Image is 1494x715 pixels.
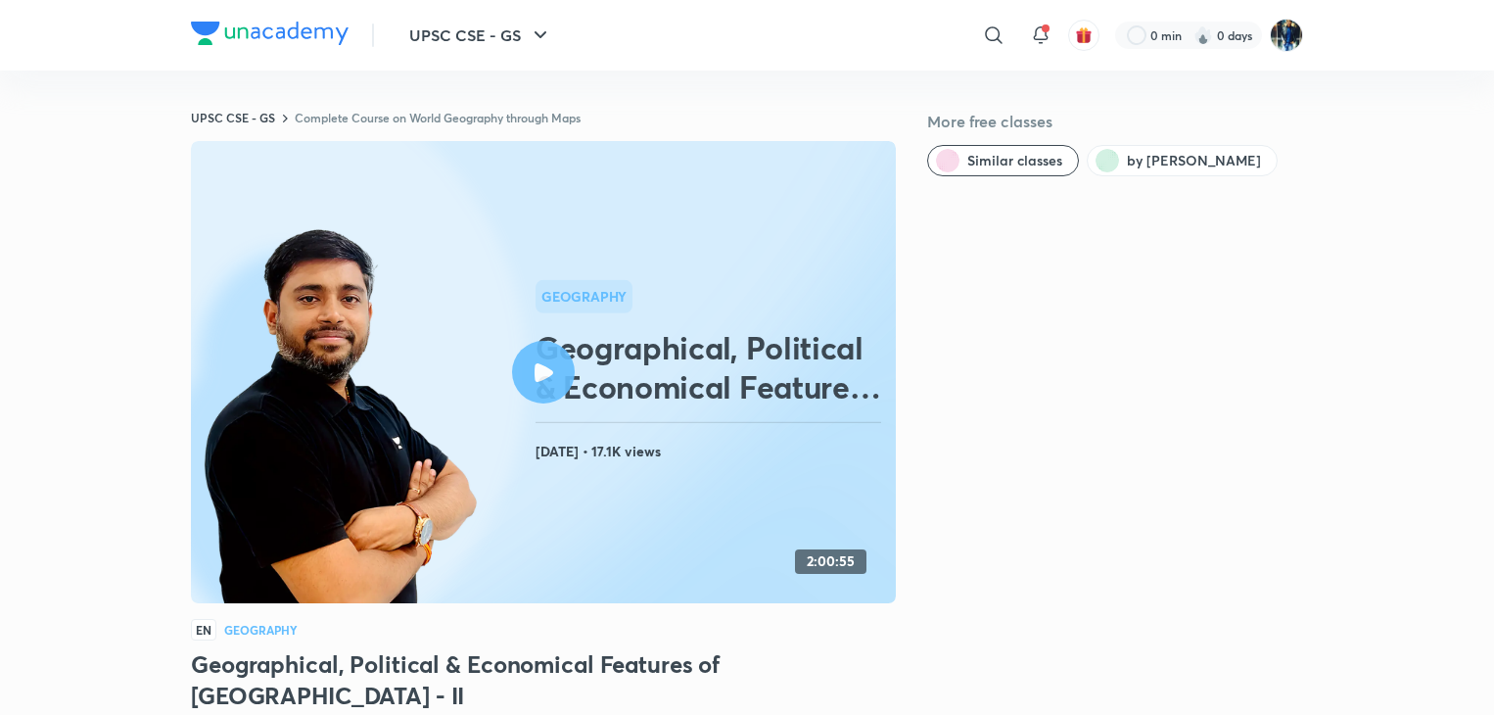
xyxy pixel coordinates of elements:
img: avatar [1075,26,1093,44]
h4: Geography [224,624,297,636]
h4: [DATE] • 17.1K views [536,439,888,464]
button: avatar [1068,20,1099,51]
h4: 2:00:55 [807,553,855,570]
span: by Sudarshan Gurjar [1127,151,1261,170]
span: EN [191,619,216,641]
h2: Geographical, Political & Economical Features of [GEOGRAPHIC_DATA] - II [536,328,888,406]
a: Company Logo [191,22,349,50]
button: by Sudarshan Gurjar [1087,145,1278,176]
img: Mainak Das [1270,19,1303,52]
button: Similar classes [927,145,1079,176]
h3: Geographical, Political & Economical Features of [GEOGRAPHIC_DATA] - II [191,648,896,711]
a: Complete Course on World Geography through Maps [295,110,581,125]
a: UPSC CSE - GS [191,110,275,125]
button: UPSC CSE - GS [397,16,564,55]
img: streak [1193,25,1213,45]
span: Similar classes [967,151,1062,170]
h5: More free classes [927,110,1303,133]
img: Company Logo [191,22,349,45]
